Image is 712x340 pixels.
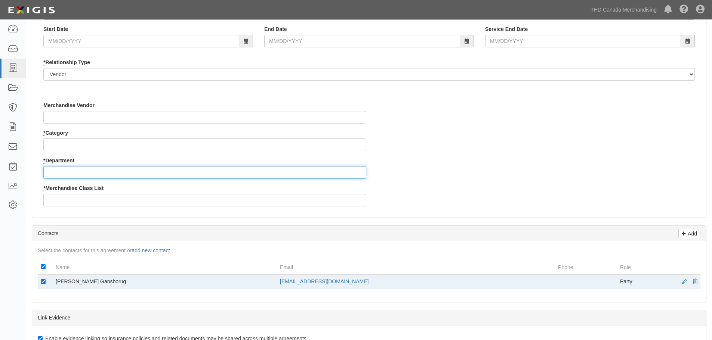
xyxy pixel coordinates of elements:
[277,260,555,274] th: Email
[32,247,706,254] div: Select the contacts for this agreement or
[32,310,706,325] div: Link Evidence
[485,25,528,33] label: Service End Date
[485,35,681,47] input: MM/DD/YYYY
[679,5,688,14] i: Help Center - Complianz
[53,260,277,274] th: Name
[264,25,287,33] label: End Date
[132,247,170,253] a: add new contact
[617,260,671,274] th: Role
[686,229,697,238] p: Add
[43,59,90,66] label: Relationship Type
[43,35,239,47] input: MM/DD/YYYY
[32,226,706,241] div: Contacts
[264,35,460,47] input: MM/DD/YYYY
[43,185,45,191] abbr: required
[53,274,277,289] td: [PERSON_NAME] Gansborug
[587,2,660,17] a: THD Canada Merchandising
[43,130,45,136] abbr: required
[6,3,57,17] img: logo-5460c22ac91f19d4615b14bd174203de0afe785f0fc80cf4dbbc73dc1793850b.png
[43,129,68,137] label: Category
[555,260,617,274] th: Phone
[617,274,671,289] td: Party
[280,278,369,284] a: [EMAIL_ADDRESS][DOMAIN_NAME]
[43,102,95,109] label: Merchandise Vendor
[43,59,45,65] abbr: required
[43,157,45,163] abbr: required
[678,229,700,238] a: Add
[43,25,68,33] label: Start Date
[43,184,104,192] label: Merchandise Class List
[43,157,74,164] label: Department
